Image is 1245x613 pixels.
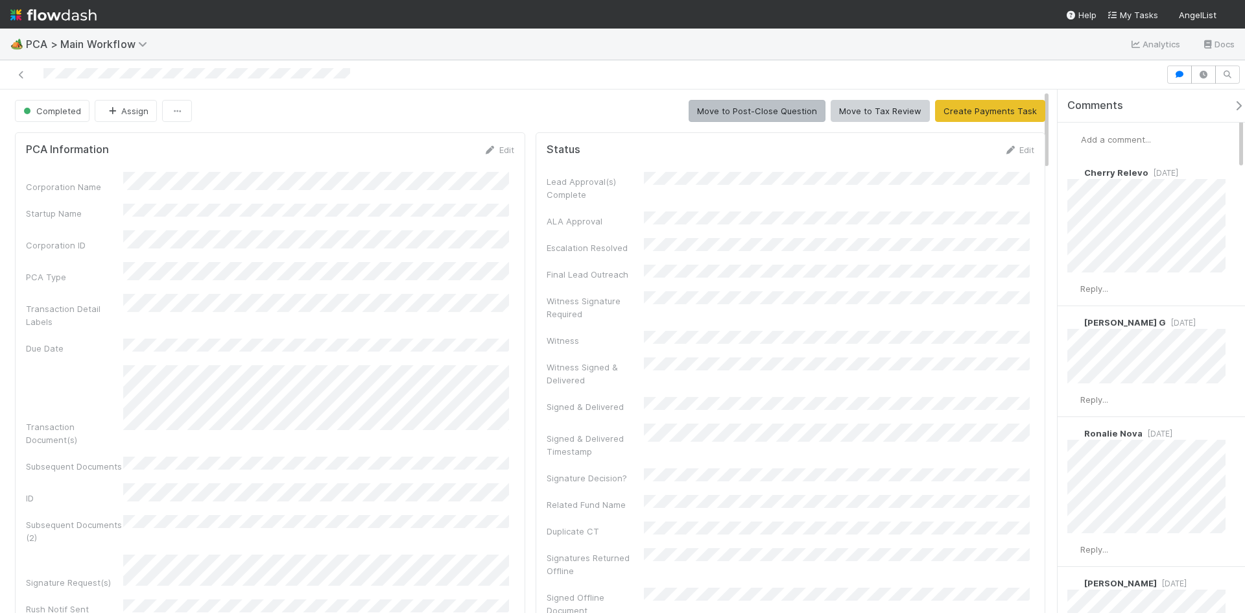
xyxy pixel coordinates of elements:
[1067,544,1080,557] img: avatar_1c2f0edd-858e-4812-ac14-2a8986687c67.png
[547,400,644,413] div: Signed & Delivered
[26,518,123,544] div: Subsequent Documents (2)
[1081,134,1151,145] span: Add a comment...
[689,100,825,122] button: Move to Post-Close Question
[26,492,123,505] div: ID
[1107,10,1158,20] span: My Tasks
[21,106,81,116] span: Completed
[935,100,1045,122] button: Create Payments Task
[1068,133,1081,146] img: avatar_1c2f0edd-858e-4812-ac14-2a8986687c67.png
[484,145,514,155] a: Edit
[1143,429,1172,439] span: [DATE]
[1067,427,1080,440] img: avatar_0d9988fd-9a15-4cc7-ad96-88feab9e0fa9.png
[26,143,109,156] h5: PCA Information
[1065,8,1097,21] div: Help
[26,180,123,193] div: Corporation Name
[1067,99,1123,112] span: Comments
[10,4,97,26] img: logo-inverted-e16ddd16eac7371096b0.svg
[1202,36,1235,52] a: Docs
[10,38,23,49] span: 🏕️
[547,498,644,511] div: Related Fund Name
[547,334,644,347] div: Witness
[26,38,154,51] span: PCA > Main Workflow
[1084,578,1157,588] span: [PERSON_NAME]
[1067,316,1080,329] img: avatar_b4f748d8-b256-44d5-97f3-a1bca153c561.png
[1130,36,1181,52] a: Analytics
[1080,394,1108,405] span: Reply...
[547,215,644,228] div: ALA Approval
[1084,317,1166,328] span: [PERSON_NAME] G
[1157,579,1187,588] span: [DATE]
[1080,283,1108,294] span: Reply...
[1004,145,1034,155] a: Edit
[1222,9,1235,22] img: avatar_1c2f0edd-858e-4812-ac14-2a8986687c67.png
[547,268,644,281] div: Final Lead Outreach
[1067,394,1080,407] img: avatar_1c2f0edd-858e-4812-ac14-2a8986687c67.png
[547,525,644,538] div: Duplicate CT
[1067,283,1080,296] img: avatar_1c2f0edd-858e-4812-ac14-2a8986687c67.png
[547,551,644,577] div: Signatures Returned Offline
[1107,8,1158,21] a: My Tasks
[547,361,644,387] div: Witness Signed & Delivered
[547,432,644,458] div: Signed & Delivered Timestamp
[547,241,644,254] div: Escalation Resolved
[26,420,123,446] div: Transaction Document(s)
[1084,167,1148,178] span: Cherry Relevo
[1084,428,1143,439] span: Ronalie Nova
[831,100,930,122] button: Move to Tax Review
[1080,544,1108,555] span: Reply...
[1067,166,1080,179] img: avatar_1c2f0edd-858e-4812-ac14-2a8986687c67.png
[1067,577,1080,590] img: avatar_e1f102a8-6aea-40b1-874c-e2ab2da62ba9.png
[547,294,644,320] div: Witness Signature Required
[26,576,123,589] div: Signature Request(s)
[547,472,644,485] div: Signature Decision?
[95,100,157,122] button: Assign
[1166,318,1196,328] span: [DATE]
[26,302,123,328] div: Transaction Detail Labels
[26,270,123,283] div: PCA Type
[547,143,580,156] h5: Status
[26,342,123,355] div: Due Date
[26,239,123,252] div: Corporation ID
[1148,168,1178,178] span: [DATE]
[15,100,89,122] button: Completed
[547,175,644,201] div: Lead Approval(s) Complete
[1179,10,1216,20] span: AngelList
[26,460,123,473] div: Subsequent Documents
[26,207,123,220] div: Startup Name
